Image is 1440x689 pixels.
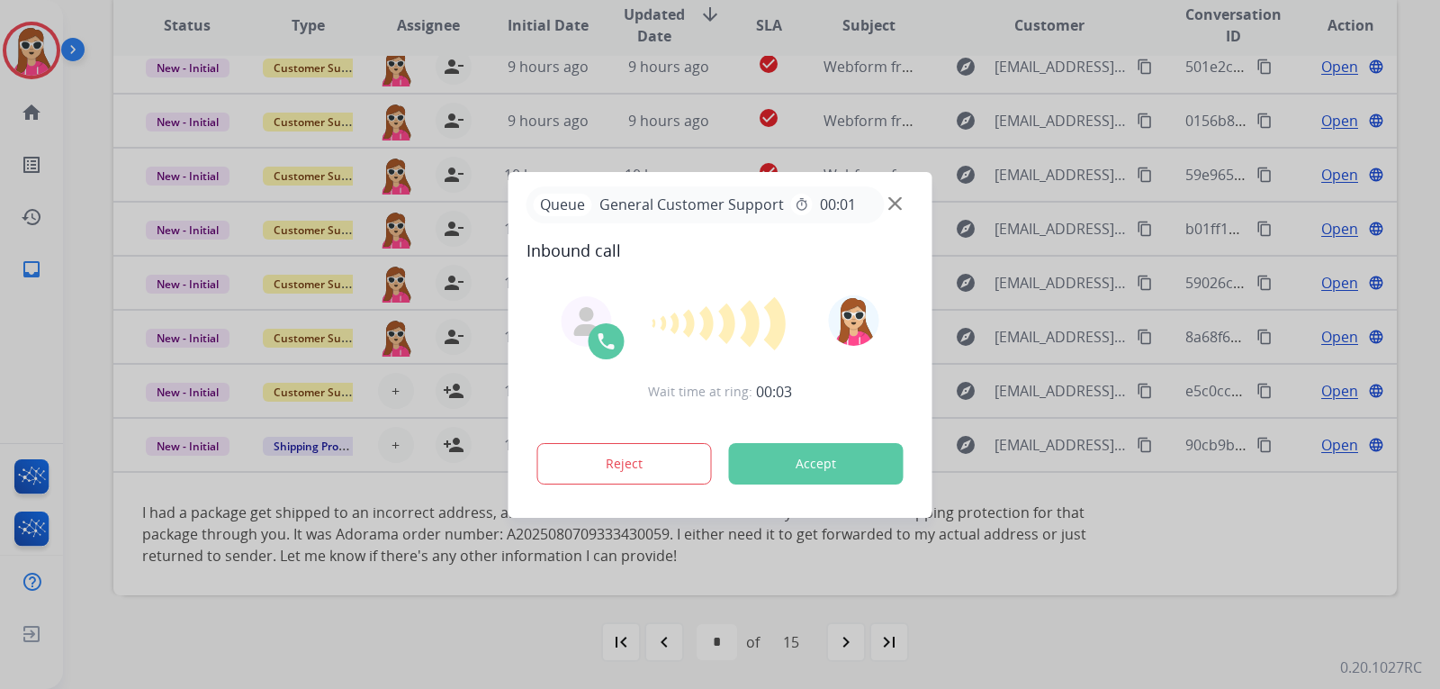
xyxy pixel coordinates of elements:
button: Reject [537,443,712,485]
button: Accept [729,443,904,485]
p: 0.20.1027RC [1340,657,1422,678]
img: avatar [828,295,878,346]
span: 00:03 [756,381,792,403]
span: General Customer Support [592,194,791,215]
img: agent-avatar [572,307,601,336]
mat-icon: timer [795,197,809,212]
img: close-button [888,196,902,210]
span: Wait time at ring: [648,383,752,401]
img: call-icon [596,331,617,352]
p: Queue [534,194,592,216]
span: 00:01 [820,194,856,215]
span: Inbound call [526,238,914,263]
